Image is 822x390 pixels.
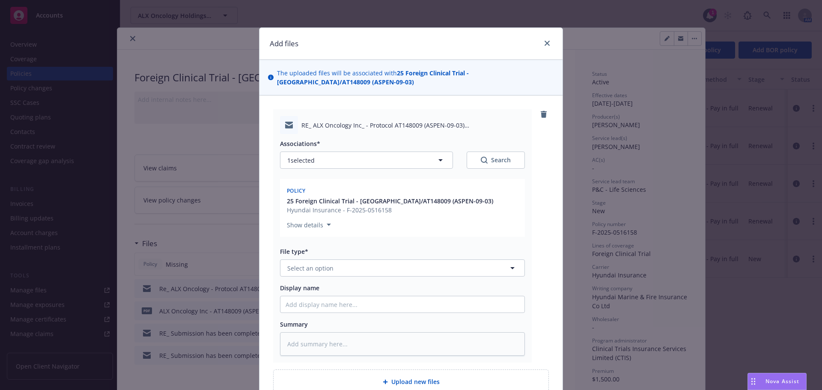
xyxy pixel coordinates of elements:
span: Display name [280,284,319,292]
button: Nova Assist [748,373,807,390]
span: Summary [280,320,308,328]
span: Select an option [287,264,334,273]
div: Drag to move [748,373,759,390]
button: Select an option [280,259,525,277]
span: Nova Assist [765,378,799,385]
span: File type* [280,247,308,256]
input: Add display name here... [280,296,524,313]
